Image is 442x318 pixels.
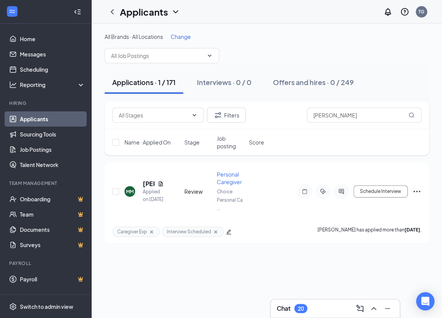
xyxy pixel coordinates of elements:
[408,112,415,118] svg: MagnifyingGlass
[111,51,203,60] input: All Job Postings
[20,237,85,252] a: SurveysCrown
[9,260,84,267] div: Payroll
[20,111,85,127] a: Applicants
[383,304,392,313] svg: Minimize
[20,31,85,47] a: Home
[318,226,421,237] p: [PERSON_NAME] has applied more than .
[226,229,231,234] span: edit
[207,108,246,123] button: Filter Filters
[9,180,84,186] div: Team Management
[249,138,264,146] span: Score
[300,188,309,194] svg: Note
[405,227,420,233] b: [DATE]
[124,138,171,146] span: Name · Applied On
[143,180,155,188] h5: [PERSON_NAME]
[273,77,354,87] div: Offers and hires · 0 / 249
[217,189,243,211] span: Choice Personal Ca ...
[418,8,424,15] div: TG
[9,100,84,106] div: Hiring
[213,111,223,120] svg: Filter
[298,305,304,312] div: 20
[184,138,200,146] span: Stage
[381,302,394,315] button: Minimize
[318,188,327,194] svg: ActiveTag
[148,229,155,235] svg: Cross
[277,304,290,313] h3: Chat
[355,304,365,313] svg: ComposeMessage
[20,207,85,222] a: TeamCrown
[354,302,366,315] button: ComposeMessage
[20,191,85,207] a: OnboardingCrown
[9,303,17,310] svg: Settings
[206,53,213,59] svg: ChevronDown
[191,112,197,118] svg: ChevronDown
[158,181,164,187] svg: Document
[20,271,85,287] a: PayrollCrown
[8,8,16,15] svg: WorkstreamLogo
[383,7,392,16] svg: Notifications
[20,81,85,88] div: Reporting
[213,229,219,235] svg: Cross
[217,171,242,185] span: Personal Caregiver
[368,302,380,315] button: ChevronUp
[20,303,73,310] div: Switch to admin view
[307,108,421,123] input: Search in applications
[143,188,164,203] div: Applied on [DATE]
[20,157,85,172] a: Talent Network
[20,127,85,142] a: Sourcing Tools
[20,62,85,77] a: Scheduling
[9,81,17,88] svg: Analysis
[369,304,378,313] svg: ChevronUp
[108,7,117,16] svg: ChevronLeft
[184,188,212,195] div: Review
[20,142,85,157] a: Job Postings
[20,47,85,62] a: Messages
[20,222,85,237] a: DocumentsCrown
[337,188,346,194] svg: ActiveChat
[120,5,168,18] h1: Applicants
[126,188,134,195] div: MM
[197,77,252,87] div: Interviews · 0 / 0
[416,292,434,310] div: Open Intercom Messenger
[117,228,147,235] span: Caregiver Exp
[171,33,191,40] span: Change
[412,187,421,196] svg: Ellipses
[400,7,409,16] svg: QuestionInfo
[167,228,211,235] span: Interview Scheduled
[119,111,188,119] input: All Stages
[112,77,176,87] div: Applications · 1 / 171
[105,33,163,40] span: All Brands · All Locations
[353,185,408,198] button: Schedule Interview
[171,7,180,16] svg: ChevronDown
[217,135,245,150] span: Job posting
[74,8,81,16] svg: Collapse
